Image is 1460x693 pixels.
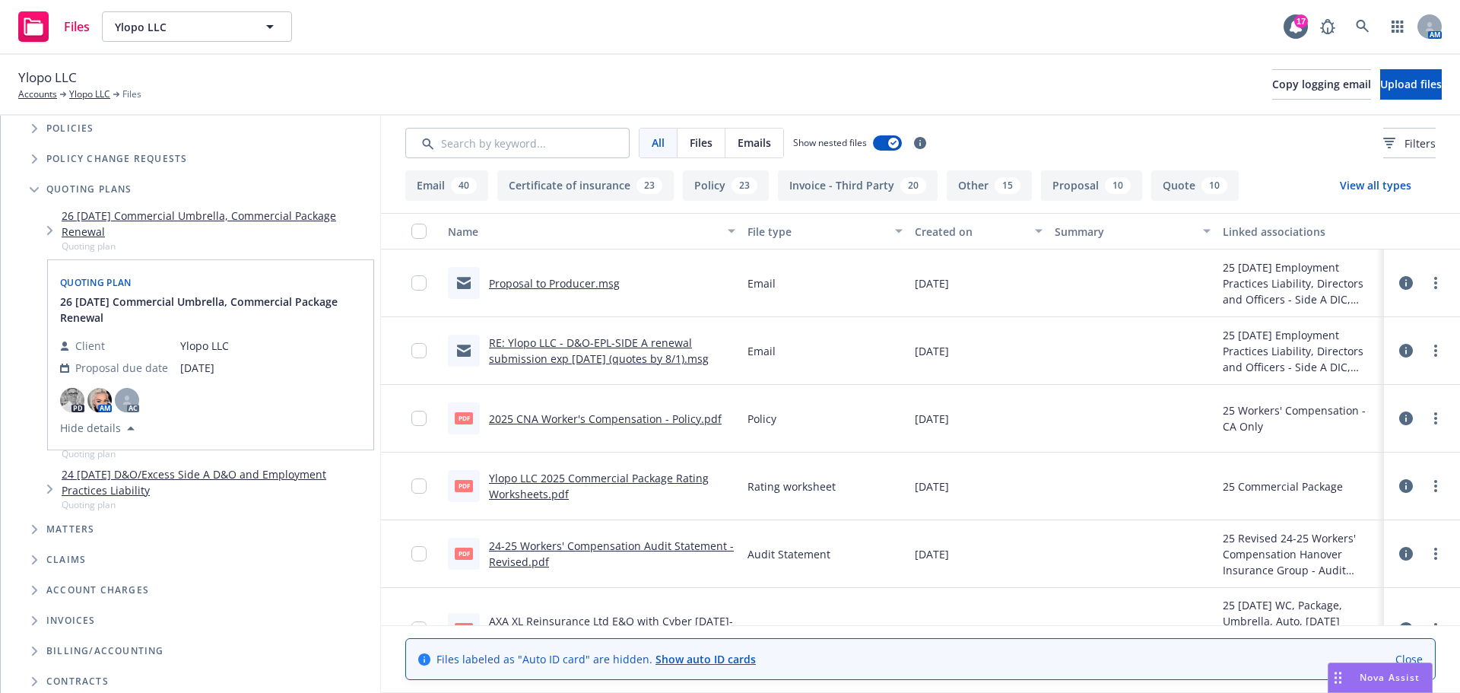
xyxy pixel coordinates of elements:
[1328,663,1433,693] button: Nova Assist
[915,621,949,637] span: [DATE]
[690,135,713,151] span: Files
[741,213,909,250] button: File type
[448,224,719,240] div: Name
[411,275,427,291] input: Toggle Row Selected
[62,498,374,511] span: Quoting plan
[915,546,949,562] span: [DATE]
[1427,545,1445,563] a: more
[489,276,620,291] a: Proposal to Producer.msg
[455,623,473,634] span: PDF
[915,224,1026,240] div: Created on
[489,614,733,644] a: AXA XL Reinsurance Ltd E&O with Cyber [DATE]-[DATE] Loss Runs - Valued [DATE].PDF
[1055,224,1193,240] div: Summary
[180,360,229,376] span: [DATE]
[747,546,830,562] span: Audit Statement
[915,343,949,359] span: [DATE]
[46,647,164,656] span: Billing/Accounting
[909,213,1049,250] button: Created on
[455,412,473,424] span: pdf
[405,170,488,201] button: Email
[455,548,473,559] span: pdf
[411,224,427,239] input: Select all
[46,154,187,164] span: Policy change requests
[793,136,867,149] span: Show nested files
[1427,409,1445,428] a: more
[18,68,77,87] span: Ylopo LLC
[1427,477,1445,495] a: more
[46,124,94,133] span: Policies
[46,677,109,686] span: Contracts
[1201,177,1227,194] div: 10
[1347,11,1378,42] a: Search
[915,275,949,291] span: [DATE]
[489,412,722,426] a: 2025 CNA Worker's Compensation - Policy.pdf
[64,21,90,33] span: Files
[115,19,246,35] span: Ylopo LLC
[652,135,665,151] span: All
[1223,530,1378,578] div: 25 Revised 24-25 Workers' Compensation Hanover Insurance Group - Audit Statement
[1427,342,1445,360] a: more
[778,170,938,201] button: Invoice - Third Party
[1328,663,1347,692] div: Drag to move
[75,360,168,376] span: Proposal due date
[18,87,57,101] a: Accounts
[747,343,776,359] span: Email
[1272,69,1371,100] button: Copy logging email
[1404,135,1436,151] span: Filters
[411,546,427,561] input: Toggle Row Selected
[451,177,477,194] div: 40
[69,87,110,101] a: Ylopo LLC
[60,294,364,326] button: 26 [DATE] Commercial Umbrella, Commercial Package Renewal
[732,177,757,194] div: 23
[1383,128,1436,158] button: Filters
[46,555,86,564] span: Claims
[46,616,96,625] span: Invoices
[455,480,473,491] span: pdf
[747,275,776,291] span: Email
[62,208,374,240] a: 26 [DATE] Commercial Umbrella, Commercial Package Renewal
[60,388,84,412] span: photoPD
[947,170,1032,201] button: Other
[1223,327,1378,375] div: 25 [DATE] Employment Practices Liability, Directors and Officers - Side A DIC, Directors and Offi...
[655,652,756,666] a: Show auto ID cards
[1380,77,1442,91] span: Upload files
[1382,11,1413,42] a: Switch app
[915,411,949,427] span: [DATE]
[995,177,1020,194] div: 15
[62,240,374,253] span: Quoting plan
[60,388,84,412] img: photo
[46,525,94,534] span: Matters
[1395,651,1423,667] a: Close
[1217,213,1384,250] button: Linked associations
[489,539,734,569] a: 24-25 Workers' Compensation Audit Statement - Revised.pdf
[747,224,886,240] div: File type
[683,170,769,201] button: Policy
[405,128,630,158] input: Search by keyword...
[1383,135,1436,151] span: Filters
[636,177,662,194] div: 23
[62,466,374,498] a: 24 [DATE] D&O/Excess Side A D&O and Employment Practices Liability
[411,411,427,426] input: Toggle Row Selected
[1151,170,1239,201] button: Quote
[1427,274,1445,292] a: more
[1223,402,1378,434] div: 25 Workers' Compensation - CA Only
[87,388,112,412] span: photoAM
[75,338,105,354] span: Client
[900,177,926,194] div: 20
[54,419,141,437] button: Hide details
[87,388,112,412] img: photo
[1223,259,1378,307] div: 25 [DATE] Employment Practices Liability, Directors and Officers - Side A DIC, Directors and Offi...
[442,213,741,250] button: Name
[411,478,427,494] input: Toggle Row Selected
[497,170,674,201] button: Certificate of insurance
[1316,170,1436,201] button: View all types
[436,651,756,667] span: Files labeled as "Auto ID card" are hidden.
[1223,478,1343,494] div: 25 Commercial Package
[1041,170,1142,201] button: Proposal
[747,478,836,494] span: Rating worksheet
[12,5,96,48] a: Files
[489,335,709,366] a: RE: Ylopo LLC - D&O-EPL-SIDE A renewal submission exp [DATE] (quotes by 8/1).msg
[1,78,380,636] div: Tree Example
[102,11,292,42] button: Ylopo LLC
